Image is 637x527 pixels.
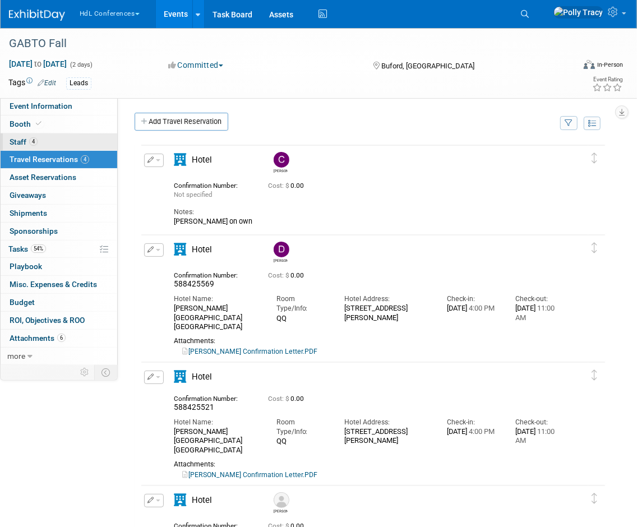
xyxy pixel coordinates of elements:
[274,492,289,508] img: Janice Allen Jackson
[81,155,89,164] span: 4
[10,137,38,146] span: Staff
[31,244,46,253] span: 54%
[584,60,595,69] img: Format-Inperson.png
[192,155,212,165] span: Hotel
[5,34,562,54] div: GABTO Fall
[10,226,58,235] span: Sponsorships
[174,304,260,331] div: [PERSON_NAME][GEOGRAPHIC_DATA] [GEOGRAPHIC_DATA]
[271,152,290,174] div: Connor Duckworth
[174,243,186,256] i: Hotel
[528,58,623,75] div: Event Format
[1,151,117,168] a: Travel Reservations4
[467,304,495,312] span: 4:00 PM
[192,372,212,382] span: Hotel
[1,187,117,204] a: Giveaways
[174,418,260,427] div: Hotel Name:
[447,294,498,304] div: Check-in:
[10,262,42,271] span: Playbook
[276,294,328,313] div: Room Type/Info:
[1,115,117,133] a: Booth
[10,191,46,200] span: Giveaways
[344,418,430,427] div: Hotel Address:
[447,427,498,436] div: [DATE]
[174,207,567,217] div: Notes:
[10,298,35,307] span: Budget
[276,418,328,437] div: Room Type/Info:
[36,121,41,127] i: Booth reservation complete
[515,304,555,321] span: 11:00 AM
[447,304,498,313] div: [DATE]
[174,371,186,383] i: Hotel
[10,280,97,289] span: Misc. Expenses & Credits
[597,61,623,69] div: In-Person
[174,337,567,345] div: Attachments:
[276,437,328,446] div: QQ
[565,120,573,127] i: Filter by Traveler
[10,101,72,110] span: Event Information
[1,241,117,258] a: Tasks54%
[344,294,430,304] div: Hotel Address:
[174,217,567,226] div: [PERSON_NAME] on own
[271,242,290,263] div: Drew Rifkin
[268,182,290,189] span: Cost: $
[1,330,117,347] a: Attachments6
[1,223,117,240] a: Sponsorships
[268,271,308,279] span: 0.00
[515,427,555,445] span: 11:00 AM
[7,352,25,360] span: more
[1,133,117,151] a: Staff4
[174,178,251,189] div: Confirmation Number:
[192,244,212,255] span: Hotel
[467,427,495,436] span: 4:00 PM
[10,209,47,218] span: Shipments
[1,98,117,115] a: Event Information
[268,271,290,279] span: Cost: $
[8,77,56,90] td: Tags
[10,155,89,164] span: Travel Reservations
[10,173,76,182] span: Asset Reservations
[38,79,56,87] a: Edit
[274,168,288,174] div: Connor Duckworth
[1,348,117,365] a: more
[1,205,117,222] a: Shipments
[95,365,118,380] td: Toggle Event Tabs
[276,314,328,323] div: QQ
[592,152,597,163] i: Click and drag to move item
[174,279,214,288] span: 588425569
[9,10,65,21] img: ExhibitDay
[344,427,430,445] div: [STREET_ADDRESS][PERSON_NAME]
[192,495,212,505] span: Hotel
[174,427,260,455] div: [PERSON_NAME][GEOGRAPHIC_DATA] [GEOGRAPHIC_DATA]
[553,6,603,19] img: Polly Tracy
[515,304,567,322] div: [DATE]
[1,258,117,275] a: Playbook
[592,242,597,253] i: Click and drag to move item
[66,77,91,89] div: Leads
[268,395,308,403] span: 0.00
[57,334,66,342] span: 6
[268,182,308,189] span: 0.00
[174,494,186,506] i: Hotel
[515,427,567,445] div: [DATE]
[274,257,288,263] div: Drew Rifkin
[515,418,567,427] div: Check-out:
[174,403,214,412] span: 588425521
[135,113,228,131] a: Add Travel Reservation
[182,348,317,355] a: [PERSON_NAME] Confirmation Letter.PDF
[174,391,251,403] div: Confirmation Number:
[174,154,186,166] i: Hotel
[10,334,66,343] span: Attachments
[75,365,95,380] td: Personalize Event Tab Strip
[1,294,117,311] a: Budget
[174,460,567,469] div: Attachments:
[8,244,46,253] span: Tasks
[344,304,430,322] div: [STREET_ADDRESS][PERSON_NAME]
[381,62,474,70] span: Buford, [GEOGRAPHIC_DATA]
[10,119,44,128] span: Booth
[592,77,622,82] div: Event Rating
[174,191,213,198] span: Not specified
[274,152,289,168] img: Connor Duckworth
[1,276,117,293] a: Misc. Expenses & Credits
[8,59,67,69] span: [DATE] [DATE]
[274,508,288,514] div: Janice Allen Jackson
